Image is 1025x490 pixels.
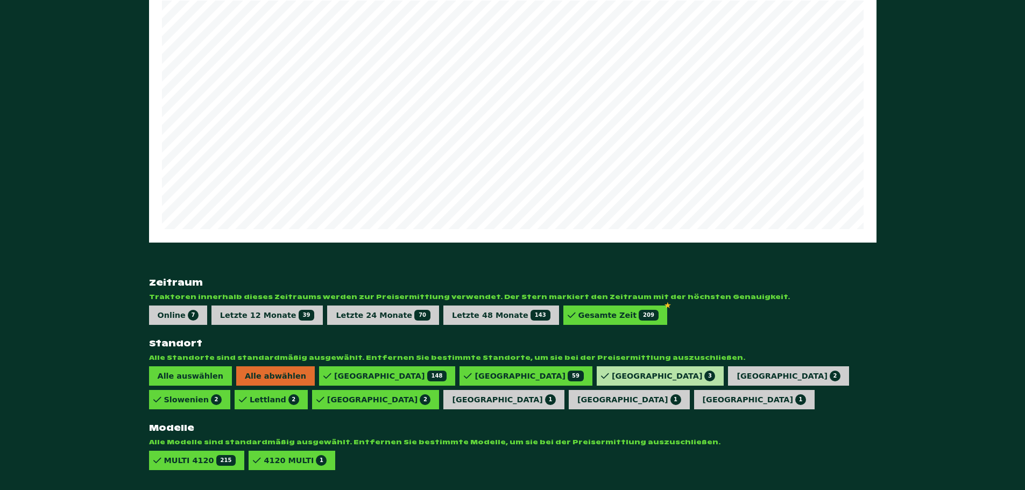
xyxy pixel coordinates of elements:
[568,371,584,381] span: 59
[795,394,806,405] span: 1
[236,366,315,386] span: Alle abwählen
[216,455,236,466] span: 215
[420,394,430,405] span: 2
[327,394,431,405] div: [GEOGRAPHIC_DATA]
[211,394,222,405] span: 2
[334,371,447,381] div: [GEOGRAPHIC_DATA]
[703,394,807,405] div: [GEOGRAPHIC_DATA]
[149,366,232,386] span: Alle auswählen
[149,293,876,301] span: Traktoren innerhalb dieses Zeitraums werden zur Preisermittlung verwendet. Der Stern markiert den...
[149,277,876,288] strong: Zeitraum
[164,394,222,405] div: Slowenien
[264,455,327,466] div: 4120 MULTI
[427,371,447,381] span: 148
[578,310,659,321] div: Gesamte Zeit
[158,310,199,321] div: Online
[149,438,876,446] span: Alle Modelle sind standardmäßig ausgewählt. Entfernen Sie bestimmte Modelle, um sie bei der Preis...
[639,310,659,321] span: 209
[612,371,716,381] div: [GEOGRAPHIC_DATA]
[149,338,876,349] strong: Standort
[188,310,199,321] span: 7
[164,455,236,466] div: MULTI 4120
[704,371,715,381] span: 3
[452,310,550,321] div: Letzte 48 Monate
[220,310,315,321] div: Letzte 12 Monate
[149,353,876,362] span: Alle Standorte sind standardmäßig ausgewählt. Entfernen Sie bestimmte Standorte, um sie bei der P...
[250,394,299,405] div: Lettland
[288,394,299,405] span: 2
[670,394,681,405] span: 1
[414,310,430,321] span: 70
[531,310,550,321] span: 143
[316,455,327,466] span: 1
[475,371,583,381] div: [GEOGRAPHIC_DATA]
[830,371,840,381] span: 2
[336,310,430,321] div: Letzte 24 Monate
[577,394,681,405] div: [GEOGRAPHIC_DATA]
[545,394,556,405] span: 1
[452,394,556,405] div: [GEOGRAPHIC_DATA]
[737,371,840,381] div: [GEOGRAPHIC_DATA]
[149,422,876,434] strong: Modelle
[299,310,315,321] span: 39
